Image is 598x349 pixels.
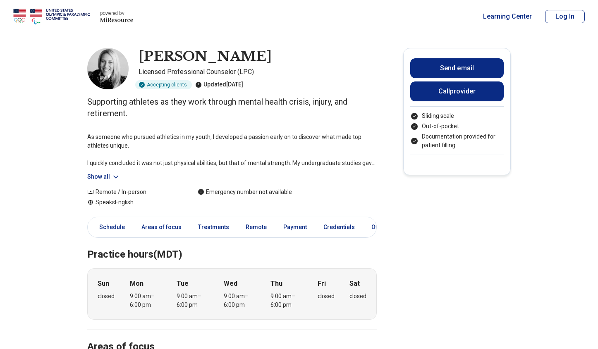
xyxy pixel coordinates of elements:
[318,219,360,236] a: Credentials
[87,133,377,167] p: As someone who pursued athletics in my youth, I developed a passion early on to discover what mad...
[193,219,234,236] a: Treatments
[278,219,312,236] a: Payment
[410,81,504,101] button: Callprovider
[410,112,504,120] li: Sliding scale
[13,3,133,30] a: Home page
[270,279,282,289] strong: Thu
[98,279,109,289] strong: Sun
[87,48,129,89] img: Brooke Ewert, Licensed Professional Counselor (LPC)
[270,292,302,309] div: 9:00 am – 6:00 pm
[177,292,208,309] div: 9:00 am – 6:00 pm
[224,279,237,289] strong: Wed
[130,292,162,309] div: 9:00 am – 6:00 pm
[139,67,377,77] p: Licensed Professional Counselor (LPC)
[87,268,377,320] div: When does the program meet?
[410,132,504,150] li: Documentation provided for patient filling
[410,122,504,131] li: Out-of-pocket
[410,112,504,150] ul: Payment options
[87,198,181,207] div: Speaks English
[366,219,396,236] a: Other
[100,10,133,17] p: powered by
[195,80,243,89] div: Updated [DATE]
[87,228,377,262] h2: Practice hours (MDT)
[224,292,256,309] div: 9:00 am – 6:00 pm
[136,219,187,236] a: Areas of focus
[139,48,272,65] h1: [PERSON_NAME]
[198,188,292,196] div: Emergency number not available
[87,172,120,181] button: Show all
[98,292,115,301] div: closed
[349,279,360,289] strong: Sat
[410,58,504,78] button: Send email
[318,292,335,301] div: closed
[241,219,272,236] a: Remote
[130,279,144,289] strong: Mon
[318,279,326,289] strong: Fri
[135,80,192,89] div: Accepting clients
[177,279,189,289] strong: Tue
[87,96,377,119] p: Supporting athletes as they work through mental health crisis, injury, and retirement.
[349,292,366,301] div: closed
[87,188,181,196] div: Remote / In-person
[483,12,532,22] a: Learning Center
[545,10,585,23] button: Log In
[89,219,130,236] a: Schedule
